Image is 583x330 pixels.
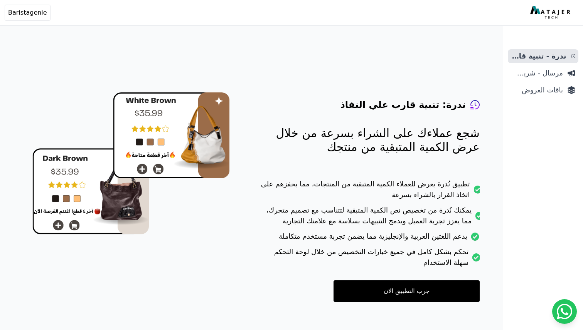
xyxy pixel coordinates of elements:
h4: ندرة: تنبية قارب علي النفاذ [340,99,466,111]
span: ندرة - تنبية قارب علي النفاذ [511,51,566,62]
li: يمكنك نُدرة من تخصيص نص الكمية المتبقية لتتناسب مع تصميم متجرك، مما يعزز تجربة العميل ويدمج التنب... [261,205,480,231]
a: جرب التطبيق الان [334,280,480,302]
button: Baristagenie [5,5,51,21]
li: يدعم اللغتين العربية والإنجليزية مما يضمن تجربة مستخدم متكاملة [261,231,480,246]
span: Baristagenie [8,8,47,17]
img: hero [32,92,230,235]
li: تطبيق نُدرة يعرض للعملاء الكمية المتبقية من المنتجات، مما يحفزهم على اتخاذ القرار بالشراء بسرعة [261,179,480,205]
p: شجع عملاءك على الشراء بسرعة من خلال عرض الكمية المتبقية من منتجك [261,126,480,154]
li: تحكم بشكل كامل في جميع خيارات التخصيص من خلال لوحة التحكم سهلة الاستخدام [261,246,480,273]
span: مرسال - شريط دعاية [511,68,563,79]
span: باقات العروض [511,85,563,95]
img: MatajerTech Logo [530,6,572,20]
